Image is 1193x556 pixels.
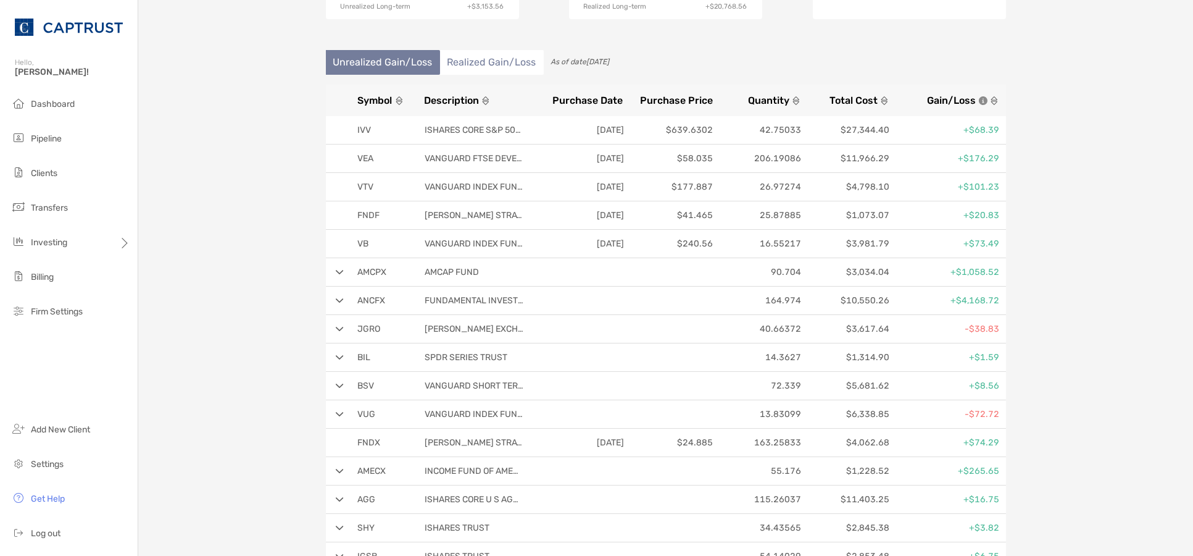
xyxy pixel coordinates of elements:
[718,321,801,337] p: 40.66372
[336,355,344,360] img: arrow open row
[425,264,523,280] p: AMCAP FUND
[358,378,407,394] p: BSV
[551,57,610,66] span: As of date [DATE]
[31,272,54,282] span: Billing
[806,406,889,422] p: $6,338.85
[718,350,801,365] p: 14.3627
[541,122,624,138] p: [DATE]
[628,95,713,106] button: Purchase Price
[481,96,490,105] img: sort
[11,269,26,284] img: billing icon
[718,463,801,479] p: 55.176
[336,497,344,502] img: arrow open row
[629,236,712,251] p: $240.56
[31,99,75,109] span: Dashboard
[11,421,26,436] img: add_new_client icon
[336,384,344,389] img: arrow open row
[31,424,90,435] span: Add New Client
[425,293,523,308] p: FUNDAMENTAL INVESTORS INC
[894,95,999,106] button: Gain/Lossicon info
[894,350,999,365] p: +$1.59
[584,3,647,10] p: Realized Long-term
[880,96,889,105] img: sort
[336,412,344,417] img: arrow open row
[358,321,407,337] p: JGRO
[629,435,712,450] p: $24.885
[358,293,407,308] p: ANCFX
[806,435,889,450] p: $4,062.68
[31,306,83,317] span: Firm Settings
[11,165,26,180] img: clients icon
[358,95,420,106] button: Symbol
[806,378,889,394] p: $5,681.62
[541,435,624,450] p: [DATE]
[425,463,523,479] p: INCOME FUND OF AMERICA INC
[718,293,801,308] p: 164.974
[11,525,26,540] img: logout icon
[894,179,999,195] p: +$101.23
[894,264,999,280] p: +$1,058.52
[326,50,440,75] li: Unrealized Gain/Loss
[894,293,999,308] p: +$4,168.72
[468,3,504,10] p: + $3,153.56
[718,236,801,251] p: 16.55217
[894,378,999,394] p: +$8.56
[425,208,523,223] p: [PERSON_NAME] STRATEGIC TR
[629,151,712,166] p: $58.035
[894,463,999,479] p: +$265.65
[11,303,26,318] img: firm-settings icon
[629,179,712,195] p: $177.887
[718,264,801,280] p: 90.704
[829,95,878,106] span: Total Cost
[336,469,344,474] img: arrow open row
[640,95,713,106] span: Purchase Price
[894,435,999,450] p: +$74.29
[11,491,26,505] img: get-help icon
[31,459,64,470] span: Settings
[425,179,523,195] p: VANGUARD INDEX FUNDS
[358,122,407,138] p: IVV
[552,95,623,106] span: Purchase Date
[358,435,407,450] p: FNDX
[358,208,407,223] p: FNDF
[894,406,999,422] p: -$72.72
[358,236,407,251] p: VB
[358,350,407,365] p: BIL
[31,237,67,248] span: Investing
[341,3,411,10] p: Unrealized Long-term
[806,350,889,365] p: $1,314.90
[806,208,889,223] p: $1,073.07
[425,378,523,394] p: VANGUARD SHORT TERM BOND ETF
[358,520,407,536] p: SHY
[358,95,393,106] span: Symbol
[11,234,26,249] img: investing icon
[425,236,523,251] p: VANGUARD INDEX FUNDS
[395,96,404,105] img: sort
[424,95,535,106] button: Description
[718,122,801,138] p: 42.75033
[928,95,976,106] span: Gain/Loss
[894,208,999,223] p: +$20.83
[629,122,712,138] p: $639.6302
[15,67,130,77] span: [PERSON_NAME]!
[979,96,987,105] img: icon info
[718,95,801,106] button: Quantity
[11,96,26,111] img: dashboard icon
[706,3,747,10] p: + $20,768.56
[792,96,800,105] img: sort
[11,456,26,471] img: settings icon
[806,321,889,337] p: $3,617.64
[425,406,523,422] p: VANGUARD INDEX FUNDS
[336,298,344,303] img: arrow open row
[336,526,344,531] img: arrow open row
[748,95,789,106] span: Quantity
[718,208,801,223] p: 25.87885
[425,492,523,507] p: ISHARES CORE U S AGGREGATE BD
[718,151,801,166] p: 206.19086
[425,520,523,536] p: ISHARES TRUST
[358,406,407,422] p: VUG
[31,494,65,504] span: Get Help
[541,208,624,223] p: [DATE]
[541,151,624,166] p: [DATE]
[806,463,889,479] p: $1,228.52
